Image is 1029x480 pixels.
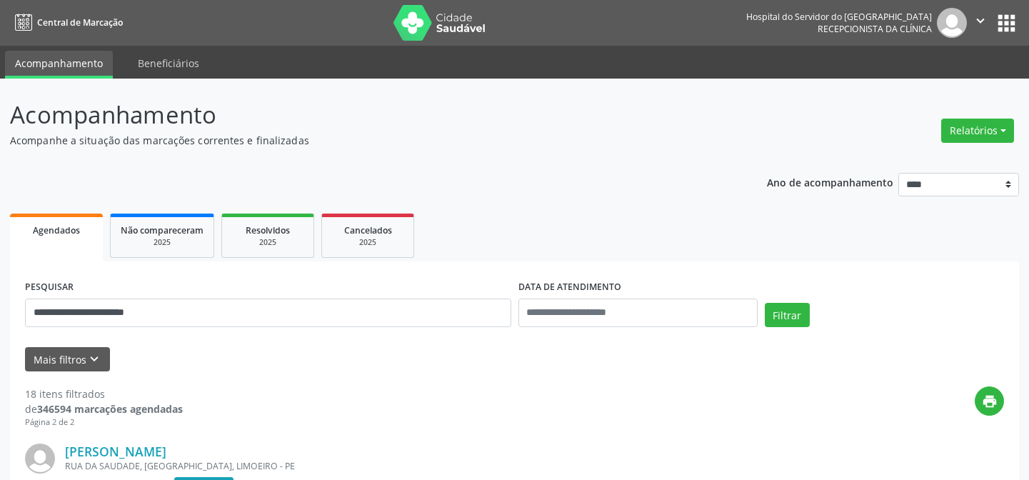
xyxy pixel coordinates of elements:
[973,13,988,29] i: 
[33,224,80,236] span: Agendados
[982,394,998,409] i: print
[746,11,932,23] div: Hospital do Servidor do [GEOGRAPHIC_DATA]
[65,444,166,459] a: [PERSON_NAME]
[975,386,1004,416] button: print
[344,224,392,236] span: Cancelados
[128,51,209,76] a: Beneficiários
[994,11,1019,36] button: apps
[332,237,403,248] div: 2025
[10,133,716,148] p: Acompanhe a situação das marcações correntes e finalizadas
[967,8,994,38] button: 
[25,444,55,474] img: img
[65,460,790,472] div: RUA DA SAUDADE, [GEOGRAPHIC_DATA], LIMOEIRO - PE
[765,303,810,327] button: Filtrar
[37,402,183,416] strong: 346594 marcações agendadas
[25,401,183,416] div: de
[25,347,110,372] button: Mais filtroskeyboard_arrow_down
[518,276,621,299] label: DATA DE ATENDIMENTO
[818,23,932,35] span: Recepcionista da clínica
[121,237,204,248] div: 2025
[25,416,183,429] div: Página 2 de 2
[232,237,303,248] div: 2025
[767,173,893,191] p: Ano de acompanhamento
[941,119,1014,143] button: Relatórios
[37,16,123,29] span: Central de Marcação
[86,351,102,367] i: keyboard_arrow_down
[25,276,74,299] label: PESQUISAR
[5,51,113,79] a: Acompanhamento
[10,97,716,133] p: Acompanhamento
[937,8,967,38] img: img
[246,224,290,236] span: Resolvidos
[10,11,123,34] a: Central de Marcação
[25,386,183,401] div: 18 itens filtrados
[121,224,204,236] span: Não compareceram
